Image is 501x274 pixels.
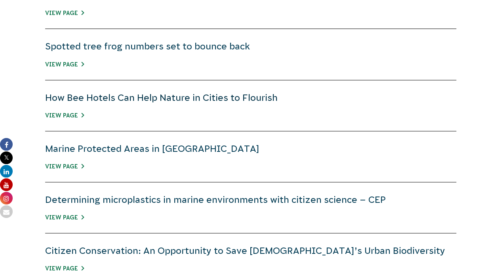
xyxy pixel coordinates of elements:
a: How Bee Hotels Can Help Nature in Cities to Flourish [45,93,278,103]
a: View Page [45,214,84,221]
a: View Page [45,10,84,16]
a: Spotted tree frog numbers set to bounce back [45,41,250,51]
a: Marine Protected Areas in [GEOGRAPHIC_DATA] [45,144,259,154]
a: View Page [45,61,84,68]
a: Citizen Conservation: An Opportunity to Save [DEMOGRAPHIC_DATA]’s Urban Biodiversity [45,246,445,256]
a: View Page [45,112,84,119]
a: View Page [45,163,84,170]
a: Determining microplastics in marine environments with citizen science – CEP [45,195,386,205]
a: View Page [45,265,84,272]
